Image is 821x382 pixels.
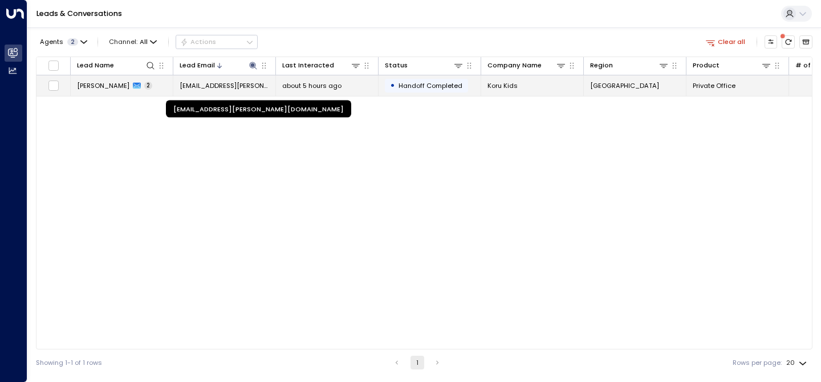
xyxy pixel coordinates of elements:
[36,358,102,368] div: Showing 1-1 of 1 rows
[487,60,542,71] div: Company Name
[36,9,122,18] a: Leads & Conversations
[180,60,258,71] div: Lead Email
[410,356,424,369] button: page 1
[590,60,669,71] div: Region
[282,60,334,71] div: Last Interacted
[176,35,258,49] div: Button group with a nested menu
[144,82,152,90] span: 2
[693,60,720,71] div: Product
[702,35,749,48] button: Clear all
[282,60,361,71] div: Last Interacted
[48,80,59,91] span: Toggle select row
[77,81,129,90] span: Romilly Beddow
[180,38,216,46] div: Actions
[67,38,78,46] span: 2
[693,81,735,90] span: Private Office
[385,60,464,71] div: Status
[765,35,778,49] button: Customize
[105,35,161,48] span: Channel:
[693,60,771,71] div: Product
[40,39,63,45] span: Agents
[385,60,408,71] div: Status
[799,35,812,49] button: Archived Leads
[390,78,395,93] div: •
[389,356,445,369] nav: pagination navigation
[180,81,269,90] span: romilly.beddow@korukids.co.uk
[166,100,351,118] div: [EMAIL_ADDRESS][PERSON_NAME][DOMAIN_NAME]
[282,81,342,90] span: about 5 hours ago
[105,35,161,48] button: Channel:All
[77,60,156,71] div: Lead Name
[590,81,659,90] span: London
[176,35,258,49] button: Actions
[48,60,59,71] span: Toggle select all
[733,358,782,368] label: Rows per page:
[487,60,566,71] div: Company Name
[782,35,795,49] span: There are new threads available. Refresh the grid to view the latest updates.
[399,81,462,90] span: Handoff Completed
[36,35,90,48] button: Agents2
[77,60,114,71] div: Lead Name
[487,81,518,90] span: Koru Kids
[590,60,613,71] div: Region
[140,38,148,46] span: All
[786,356,809,370] div: 20
[180,60,215,71] div: Lead Email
